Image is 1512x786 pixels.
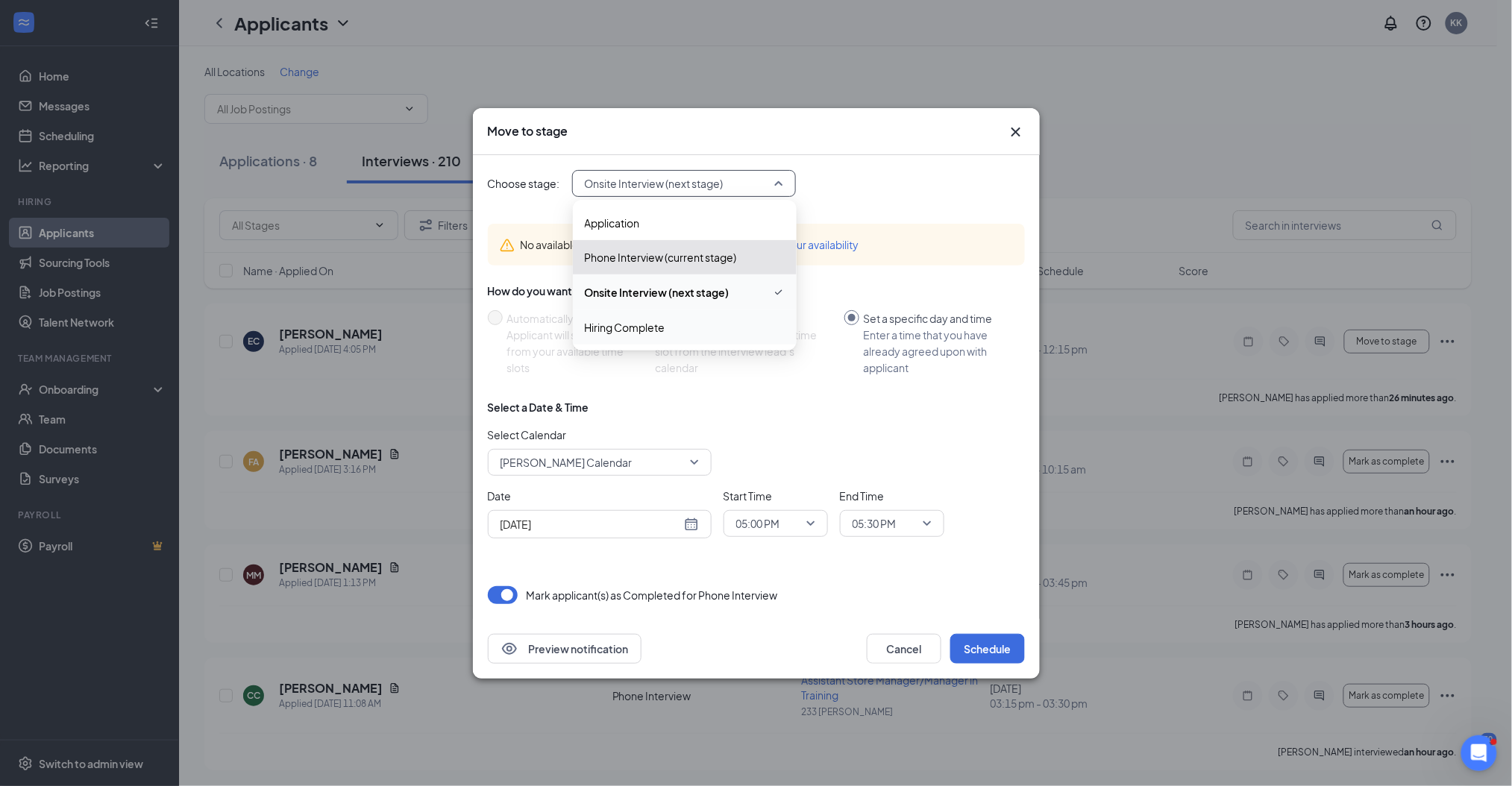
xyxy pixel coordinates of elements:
h3: Move to stage [488,123,568,139]
button: Cancel [867,634,941,664]
div: Applicant will select from your available time slots [507,327,624,376]
svg: Eye [501,640,518,658]
span: Start Time [724,488,828,504]
iframe: Intercom live chat [1461,735,1497,771]
button: EyePreview notification [488,634,641,664]
span: 05:30 PM [853,512,897,535]
div: Set a specific day and time [864,310,1013,327]
button: Close [1007,123,1025,141]
div: Choose an available day and time slot from the interview lead’s calendar [656,327,832,376]
div: Enter a time that you have already agreed upon with applicant [864,327,1013,376]
svg: Cross [1007,123,1025,141]
div: Automatically [507,310,624,327]
span: Select Calendar [488,427,712,443]
div: No available time slots to automatically schedule. [521,236,1013,253]
span: Onsite Interview (next stage) [585,284,730,301]
span: 05:00 PM [736,512,780,535]
svg: Warning [500,238,515,253]
span: Onsite Interview (next stage) [585,172,724,195]
span: [PERSON_NAME] Calendar [501,451,633,474]
span: Application [585,215,640,231]
span: Hiring Complete [585,319,665,336]
span: Phone Interview (current stage) [585,249,737,265]
input: Aug 26, 2025 [501,516,681,532]
div: How do you want to schedule time with the applicant? [488,283,1025,298]
span: Choose stage: [488,175,560,192]
svg: Checkmark [773,283,785,301]
span: End Time [840,488,944,504]
div: Select a Date & Time [488,400,589,415]
span: Date [488,488,712,504]
p: Mark applicant(s) as Completed for Phone Interview [527,588,778,603]
button: Schedule [950,634,1025,664]
button: Add your availability [763,236,859,253]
